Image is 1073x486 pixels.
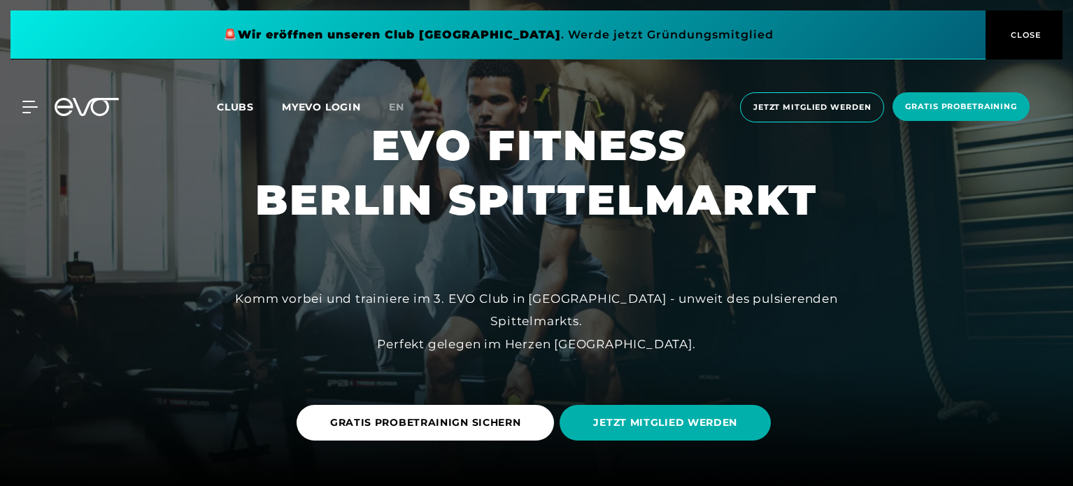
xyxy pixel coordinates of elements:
span: JETZT MITGLIED WERDEN [593,415,737,430]
a: Gratis Probetraining [888,92,1034,122]
a: Jetzt Mitglied werden [736,92,888,122]
span: Gratis Probetraining [905,101,1017,113]
h1: EVO FITNESS BERLIN SPITTELMARKT [255,118,818,227]
div: Komm vorbei und trainiere im 3. EVO Club in [GEOGRAPHIC_DATA] - unweit des pulsierenden Spittelma... [222,287,851,355]
a: JETZT MITGLIED WERDEN [560,394,776,451]
span: GRATIS PROBETRAINIGN SICHERN [330,415,521,430]
span: en [389,101,404,113]
span: Clubs [217,101,254,113]
a: MYEVO LOGIN [282,101,361,113]
a: en [389,99,421,115]
span: CLOSE [1007,29,1042,41]
a: Clubs [217,100,282,113]
a: GRATIS PROBETRAINIGN SICHERN [297,394,560,451]
button: CLOSE [986,10,1063,59]
span: Jetzt Mitglied werden [753,101,871,113]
